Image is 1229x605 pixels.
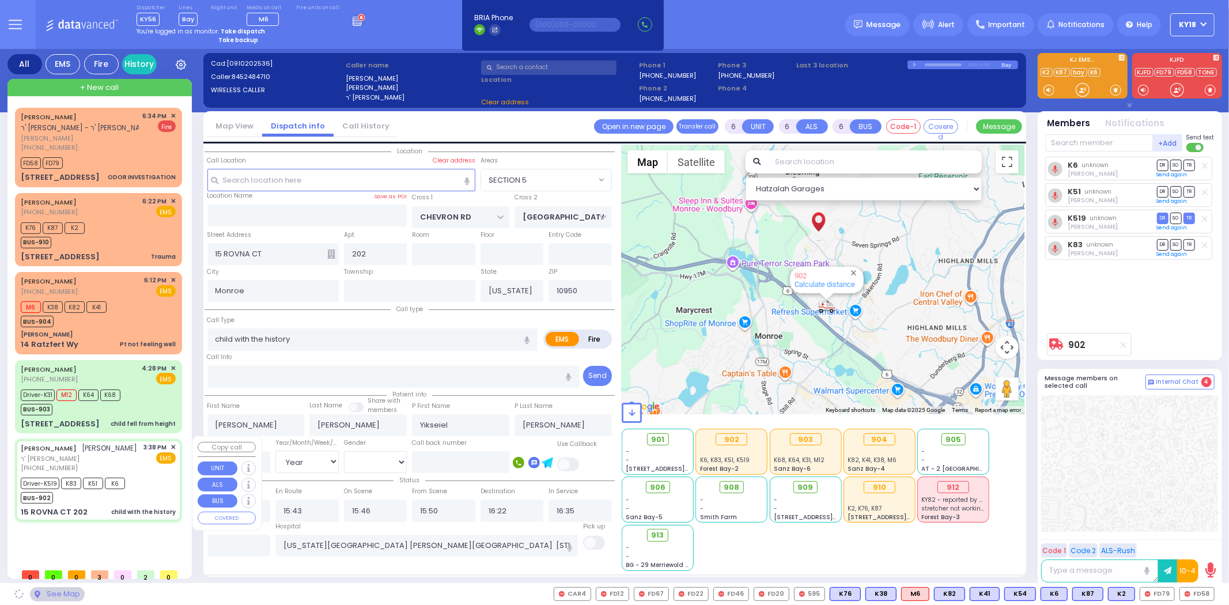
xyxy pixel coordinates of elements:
[21,390,55,401] span: Driver-K31
[1087,240,1114,249] span: unknown
[21,506,88,518] div: 15 ROVNA CT 202
[549,230,581,240] label: Entry Code
[626,464,735,473] span: [STREET_ADDRESS][PERSON_NAME]
[795,280,855,289] a: Calculate distance
[43,301,63,313] span: K38
[226,59,273,68] span: [0910202536]
[650,482,665,493] span: 906
[700,504,704,513] span: -
[1157,224,1188,231] a: Send again
[207,316,235,325] label: Call Type
[207,402,240,411] label: First Name
[626,456,630,464] span: -
[111,419,176,428] div: child fell from height
[1145,591,1151,597] img: red-radio-icon.svg
[21,123,153,133] span: ר' [PERSON_NAME] - ר' [PERSON_NAME]
[774,464,811,473] span: Sanz Bay-6
[1045,134,1153,152] input: Search member
[156,373,176,384] span: EMS
[218,36,258,44] strong: Take backup
[1157,213,1169,224] span: DR
[108,173,176,181] div: ODOR INVESTIGATION
[481,97,529,107] span: Clear address
[489,175,527,186] span: SECTION 5
[1068,196,1118,205] span: Jacob Glauber
[718,60,793,70] span: Phone 3
[1170,186,1182,197] span: SO
[211,72,342,82] label: Caller:
[21,287,78,296] span: [PHONE_NUMBER]
[1045,375,1145,390] h5: Message members on selected call
[718,84,793,93] span: Phone 4
[700,496,704,504] span: -
[797,60,907,70] label: Last 3 location
[21,172,100,183] div: [STREET_ADDRESS]
[21,316,54,327] span: BUS-904
[976,119,1022,134] button: Message
[374,192,407,201] label: Save as POI
[86,301,107,313] span: K41
[626,447,630,456] span: -
[1153,134,1183,152] button: +Add
[700,464,739,473] span: Forest Bay-2
[1082,161,1109,169] span: unknown
[1068,240,1083,249] a: K83
[114,570,131,579] span: 0
[43,157,63,169] span: FD79
[1069,543,1098,558] button: Code 2
[1183,186,1195,197] span: TR
[207,230,252,240] label: Street Address
[7,54,42,74] div: All
[639,84,714,93] span: Phone 2
[296,5,339,12] label: Fire units on call
[1004,587,1036,601] div: BLS
[481,169,612,191] span: SECTION 5
[1157,198,1188,205] a: Send again
[639,591,645,597] img: red-radio-icon.svg
[137,13,160,26] span: KY56
[724,482,739,493] span: 908
[759,591,765,597] img: red-radio-icon.svg
[864,481,895,494] div: 910
[1068,187,1081,196] a: K51
[481,156,498,165] label: Areas
[137,5,165,12] label: Dispatcher
[1068,169,1118,178] span: Shimon Leiberman
[1072,587,1103,601] div: BLS
[262,120,334,131] a: Dispatch info
[922,447,925,456] span: -
[639,94,696,103] label: [PHONE_NUMBER]
[21,277,77,286] a: [PERSON_NAME]
[848,513,956,521] span: [STREET_ADDRESS][PERSON_NAME]
[21,339,78,350] div: 14 Ratzfert Wy
[198,442,256,453] button: Copy call
[21,418,100,430] div: [STREET_ADDRESS]
[344,438,366,448] label: Gender
[21,301,41,313] span: M6
[996,150,1019,173] button: Toggle fullscreen view
[344,487,372,496] label: On Scene
[21,365,77,374] a: [PERSON_NAME]
[799,591,805,597] img: red-radio-icon.svg
[1068,214,1086,222] a: K519
[718,71,775,80] label: [PHONE_NUMBER]
[391,305,429,313] span: Call type
[808,209,829,243] div: AVRUM JOSEPH SCHWARTZ
[207,169,475,191] input: Search location here
[68,570,85,579] span: 0
[21,207,78,217] span: [PHONE_NUMBER]
[120,340,176,349] div: Pt not feeling well
[21,444,77,453] a: [PERSON_NAME]
[700,513,737,521] span: Smith Farm
[594,119,674,134] a: Open in new page
[865,587,897,601] div: BLS
[901,587,929,601] div: ALS KJ
[639,60,714,70] span: Phone 1
[1183,160,1195,171] span: TR
[1132,57,1222,65] label: KJFD
[583,366,612,386] button: Send
[774,504,777,513] span: -
[145,276,167,285] span: 6:12 PM
[198,478,237,491] button: ALS
[143,112,167,120] span: 6:34 PM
